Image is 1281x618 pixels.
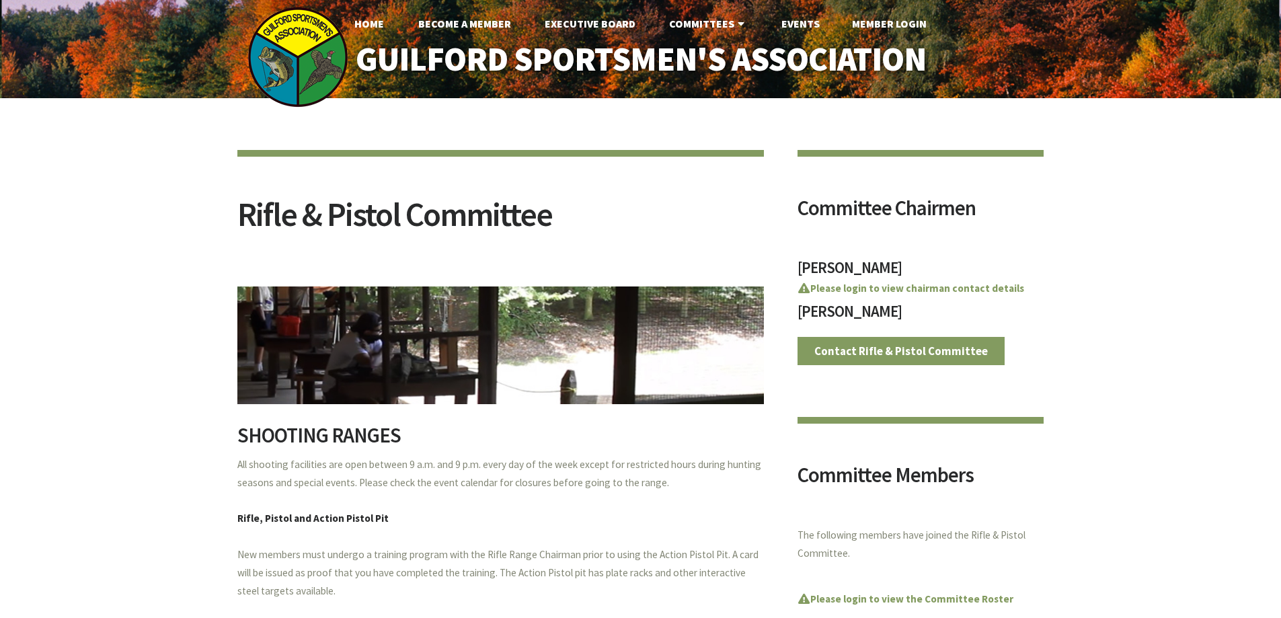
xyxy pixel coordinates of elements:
a: Home [344,10,395,37]
a: Become A Member [407,10,522,37]
h3: [PERSON_NAME] [798,260,1044,283]
h2: Rifle & Pistol Committee [237,198,764,248]
h3: [PERSON_NAME] [798,303,1044,327]
h2: Committee Chairmen [798,198,1044,229]
a: Please login to view chairman contact details [798,282,1024,295]
strong: Rifle, Pistol and Action Pistol Pit [237,512,389,525]
p: The following members have joined the Rifle & Pistol Committee. [798,527,1044,563]
img: logo_sm.png [247,7,348,108]
a: Member Login [841,10,937,37]
h2: Committee Members [798,465,1044,496]
a: Please login to view the Committee Roster [798,592,1013,605]
a: Committees [658,10,759,37]
a: Contact Rifle & Pistol Committee [798,337,1005,365]
a: Executive Board [534,10,646,37]
h2: SHOOTING RANGES [237,425,764,456]
a: Events [771,10,830,37]
a: Guilford Sportsmen's Association [327,31,954,88]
